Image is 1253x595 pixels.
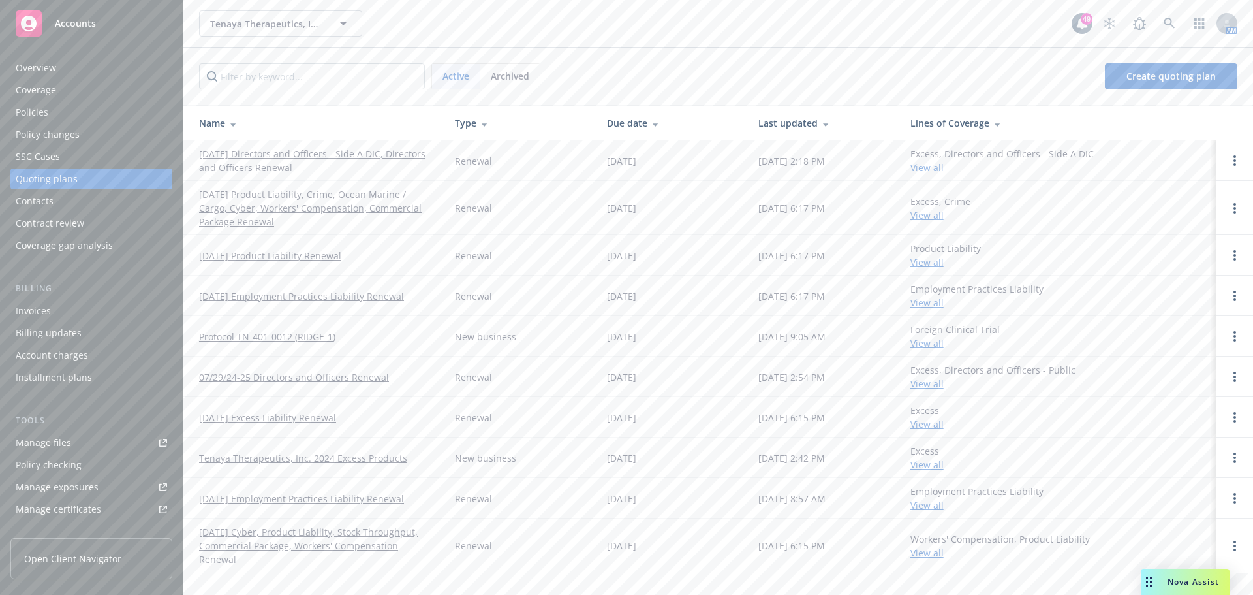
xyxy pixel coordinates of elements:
[10,432,172,453] a: Manage files
[199,116,434,130] div: Name
[607,539,636,553] div: [DATE]
[10,521,172,542] a: Manage claims
[1227,201,1243,216] a: Open options
[607,116,738,130] div: Due date
[910,323,1000,350] div: Foreign Clinical Trial
[607,492,636,506] div: [DATE]
[10,57,172,78] a: Overview
[910,458,944,471] a: View all
[10,5,172,42] a: Accounts
[758,201,825,215] div: [DATE] 6:17 PM
[10,80,172,101] a: Coverage
[910,147,1094,174] div: Excess, Directors and Officers - Side A DIC
[910,485,1044,512] div: Employment Practices Liability
[910,161,944,174] a: View all
[10,414,172,427] div: Tools
[10,499,172,520] a: Manage certificates
[16,80,56,101] div: Coverage
[1156,10,1183,37] a: Search
[199,370,389,384] a: 07/29/24-25 Directors and Officers Renewal
[10,477,172,498] a: Manage exposures
[758,539,825,553] div: [DATE] 6:15 PM
[16,455,82,475] div: Policy checking
[910,532,1090,560] div: Workers' Compensation, Product Liability
[758,289,825,303] div: [DATE] 6:17 PM
[910,404,944,431] div: Excess
[455,289,492,303] div: Renewal
[910,209,944,221] a: View all
[1105,63,1237,89] a: Create quoting plan
[607,154,636,168] div: [DATE]
[10,102,172,123] a: Policies
[910,418,944,430] a: View all
[910,444,944,472] div: Excess
[16,57,56,78] div: Overview
[199,330,335,344] a: Protocol TN-401-0012 (RIDGE-1)
[455,201,492,215] div: Renewal
[910,282,1044,310] div: Employment Practices Liability
[1227,153,1243,169] a: Open options
[455,539,492,553] div: Renewal
[1126,10,1152,37] a: Report a Bug
[10,300,172,321] a: Invoices
[758,492,826,506] div: [DATE] 8:57 AM
[910,337,944,349] a: View all
[16,102,48,123] div: Policies
[1168,576,1219,587] span: Nova Assist
[199,289,404,303] a: [DATE] Employment Practices Liability Renewal
[199,187,434,229] a: [DATE] Product Liability, Crime, Ocean Marine / Cargo, Cyber, Workers' Compensation, Commercial P...
[1227,490,1243,506] a: Open options
[607,370,636,384] div: [DATE]
[910,195,970,222] div: Excess, Crime
[16,124,80,145] div: Policy changes
[1227,248,1243,263] a: Open options
[607,330,636,344] div: [DATE]
[455,411,492,425] div: Renewal
[210,17,323,31] span: Tenaya Therapeutics, Inc.
[455,451,516,465] div: New business
[16,300,51,321] div: Invoices
[10,282,172,295] div: Billing
[55,18,96,29] span: Accounts
[607,201,636,215] div: [DATE]
[199,492,404,506] a: [DATE] Employment Practices Liability Renewal
[16,432,71,453] div: Manage files
[455,492,492,506] div: Renewal
[16,499,101,520] div: Manage certificates
[10,191,172,212] a: Contacts
[199,525,434,566] a: [DATE] Cyber, Product Liability, Stock Throughput, Commercial Package, Workers' Compensation Renewal
[1227,329,1243,344] a: Open options
[16,213,84,234] div: Contract review
[607,411,636,425] div: [DATE]
[607,451,636,465] div: [DATE]
[910,499,944,511] a: View all
[758,249,825,263] div: [DATE] 6:17 PM
[455,330,516,344] div: New business
[10,345,172,366] a: Account charges
[1227,369,1243,385] a: Open options
[1126,70,1216,82] span: Create quoting plan
[16,191,54,212] div: Contacts
[16,367,92,388] div: Installment plans
[10,169,172,189] a: Quoting plans
[758,330,826,344] div: [DATE] 9:05 AM
[199,451,407,465] a: Tenaya Therapeutics, Inc. 2024 Excess Products
[910,363,1075,391] div: Excess, Directors and Officers - Public
[16,169,78,189] div: Quoting plans
[16,323,82,344] div: Billing updates
[24,552,121,566] span: Open Client Navigator
[910,116,1206,130] div: Lines of Coverage
[758,411,825,425] div: [DATE] 6:15 PM
[442,69,469,83] span: Active
[910,256,944,268] a: View all
[10,323,172,344] a: Billing updates
[1227,538,1243,554] a: Open options
[16,345,88,366] div: Account charges
[758,154,825,168] div: [DATE] 2:18 PM
[199,147,434,174] a: [DATE] Directors and Officers - Side A DIC, Directors and Officers Renewal
[16,235,113,256] div: Coverage gap analysis
[1141,569,1230,595] button: Nova Assist
[1141,569,1157,595] div: Drag to move
[758,451,825,465] div: [DATE] 2:42 PM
